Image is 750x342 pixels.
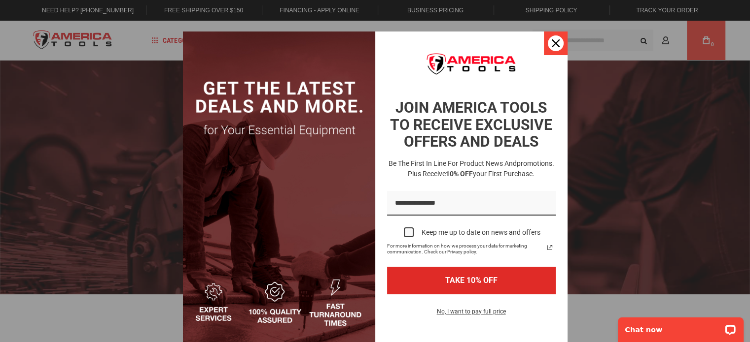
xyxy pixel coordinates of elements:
svg: link icon [544,242,556,253]
button: No, I want to pay full price [429,306,514,323]
strong: JOIN AMERICA TOOLS TO RECEIVE EXCLUSIVE OFFERS AND DEALS [390,99,552,150]
span: For more information on how we process your data for marketing communication. Check our Privacy p... [387,243,544,255]
span: promotions. Plus receive your first purchase. [408,159,554,178]
iframe: LiveChat chat widget [611,311,750,342]
svg: close icon [552,39,560,47]
a: Read our Privacy Policy [544,242,556,253]
strong: 10% OFF [446,170,473,178]
button: Close [544,31,568,55]
button: TAKE 10% OFF [387,267,556,294]
h3: Be the first in line for product news and [385,158,558,179]
input: Email field [387,191,556,216]
div: Keep me up to date on news and offers [422,228,540,237]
